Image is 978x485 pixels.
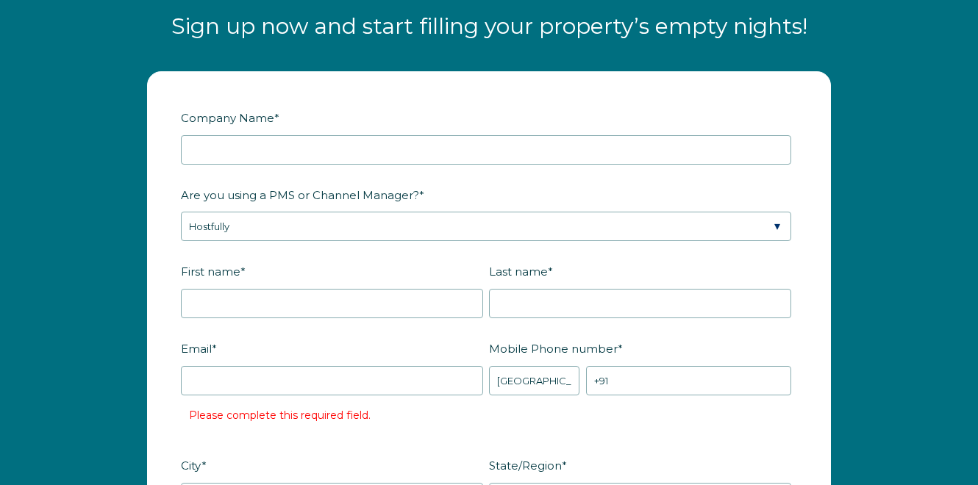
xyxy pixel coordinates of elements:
[181,337,212,360] span: Email
[181,454,201,477] span: City
[489,260,548,283] span: Last name
[189,409,371,422] label: Please complete this required field.
[171,12,807,40] span: Sign up now and start filling your property’s empty nights!
[489,337,618,360] span: Mobile Phone number
[489,454,562,477] span: State/Region
[181,107,274,129] span: Company Name
[181,184,419,206] span: Are you using a PMS or Channel Manager?
[181,260,240,283] span: First name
